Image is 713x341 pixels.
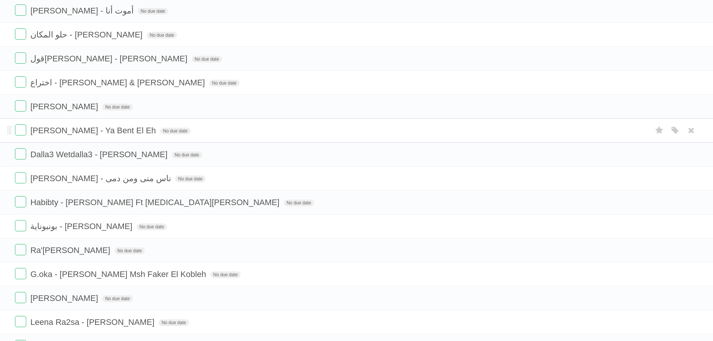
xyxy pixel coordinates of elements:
span: No due date [147,32,177,39]
span: No due date [284,200,314,206]
span: اختراع - [PERSON_NAME] & [PERSON_NAME] [30,78,207,87]
span: [PERSON_NAME] - ناس منى ومن دمى [30,174,173,183]
label: Star task [652,124,667,137]
span: Habibty - [PERSON_NAME] Ft [MEDICAL_DATA][PERSON_NAME] [30,198,281,207]
span: G.oka - [PERSON_NAME] Msh Faker El Kobleh [30,270,208,279]
span: بونبوناية - [PERSON_NAME] [30,222,134,231]
span: Leena Ra2sa - [PERSON_NAME] [30,317,156,327]
label: Done [15,196,26,207]
span: No due date [192,56,222,63]
label: Done [15,52,26,64]
label: Done [15,244,26,255]
span: No due date [102,295,132,302]
label: Done [15,4,26,16]
span: No due date [210,271,241,278]
span: Dalla3 Wetdalla3 - [PERSON_NAME] [30,150,169,159]
span: No due date [172,152,202,158]
span: No due date [209,80,240,86]
span: No due date [175,176,205,182]
span: [PERSON_NAME] [30,293,100,303]
label: Done [15,268,26,279]
span: [PERSON_NAME] - أموت أنا [30,6,135,15]
span: No due date [102,104,132,110]
label: Done [15,76,26,88]
span: Ra'[PERSON_NAME] [30,246,112,255]
label: Done [15,292,26,303]
label: Done [15,220,26,231]
label: Done [15,316,26,327]
span: No due date [138,8,168,15]
span: No due date [115,247,145,254]
label: Done [15,28,26,40]
span: حلو المكان - [PERSON_NAME] [30,30,144,39]
label: Done [15,100,26,112]
span: [PERSON_NAME] - Ya Bent El Eh [30,126,158,135]
span: No due date [159,319,189,326]
label: Done [15,148,26,159]
span: [PERSON_NAME] [30,102,100,111]
span: No due date [160,128,191,134]
label: Done [15,172,26,183]
span: قول[PERSON_NAME] - [PERSON_NAME] [30,54,189,63]
span: No due date [137,223,167,230]
label: Done [15,124,26,136]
